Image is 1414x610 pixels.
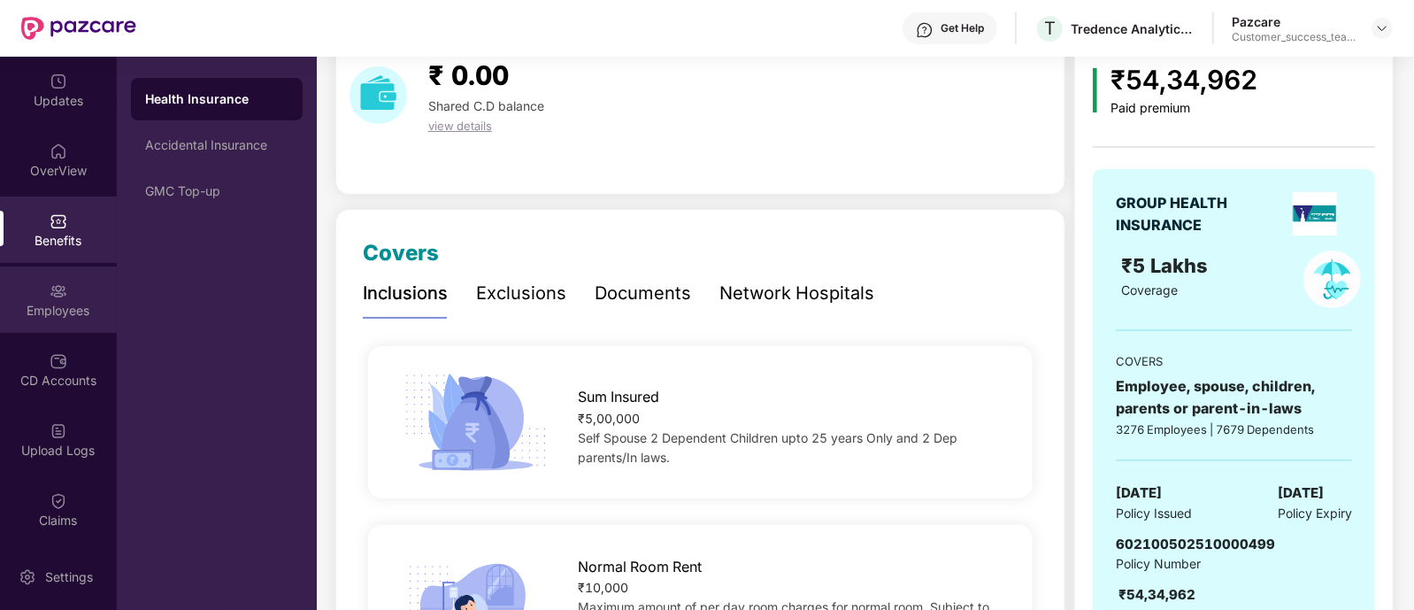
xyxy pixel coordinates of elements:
[1278,483,1324,504] span: [DATE]
[916,21,934,39] img: svg+xml;base64,PHN2ZyBpZD0iSGVscC0zMngzMiIgeG1sbnM9Imh0dHA6Ly93d3cudzMub3JnLzIwMDAvc3ZnIiB3aWR0aD...
[1232,30,1356,44] div: Customer_success_team_lead
[1116,483,1162,504] span: [DATE]
[941,21,984,35] div: Get Help
[1111,101,1258,116] div: Paid premium
[1375,21,1389,35] img: svg+xml;base64,PHN2ZyBpZD0iRHJvcGRvd24tMzJ4MzIiIHhtbG5zPSJodHRwOi8vd3d3LnczLm9yZy8yMDAwL3N2ZyIgd2...
[50,143,67,160] img: svg+xml;base64,PHN2ZyBpZD0iSG9tZSIgeG1sbnM9Imh0dHA6Ly93d3cudzMub3JnLzIwMDAvc3ZnIiB3aWR0aD0iMjAiIG...
[428,98,544,113] span: Shared C.D balance
[50,492,67,510] img: svg+xml;base64,PHN2ZyBpZD0iQ2xhaW0iIHhtbG5zPSJodHRwOi8vd3d3LnczLm9yZy8yMDAwL3N2ZyIgd2lkdGg9IjIwIi...
[719,280,874,307] div: Network Hospitals
[398,368,554,476] img: icon
[145,184,288,198] div: GMC Top-up
[50,212,67,230] img: svg+xml;base64,PHN2ZyBpZD0iQmVuZWZpdHMiIHhtbG5zPSJodHRwOi8vd3d3LnczLm9yZy8yMDAwL3N2ZyIgd2lkdGg9Ij...
[1116,556,1201,571] span: Policy Number
[50,282,67,300] img: svg+xml;base64,PHN2ZyBpZD0iRW1wbG95ZWVzIiB4bWxucz0iaHR0cDovL3d3dy53My5vcmcvMjAwMC9zdmciIHdpZHRoPS...
[1116,352,1352,370] div: COVERS
[579,409,1003,429] div: ₹5,00,000
[1278,504,1352,523] span: Policy Expiry
[1116,375,1352,420] div: Employee, spouse, children, parents or parent-in-laws
[1118,584,1195,606] div: ₹54,34,962
[1121,254,1213,277] span: ₹5 Lakhs
[579,430,958,465] span: Self Spouse 2 Dependent Children upto 25 years Only and 2 Dep parents/In laws.
[1116,421,1352,438] div: 3276 Employees | 7679 Dependents
[350,66,407,124] img: download
[579,556,703,578] span: Normal Room Rent
[145,138,288,152] div: Accidental Insurance
[1232,13,1356,30] div: Pazcare
[363,240,439,266] span: Covers
[1093,68,1097,112] img: icon
[579,578,1003,598] div: ₹10,000
[579,386,660,408] span: Sum Insured
[40,568,98,586] div: Settings
[50,73,67,90] img: svg+xml;base64,PHN2ZyBpZD0iVXBkYXRlZCIgeG1sbnM9Imh0dHA6Ly93d3cudzMub3JnLzIwMDAvc3ZnIiB3aWR0aD0iMj...
[1293,192,1337,236] img: insurerLogo
[428,59,509,91] span: ₹ 0.00
[1111,59,1258,101] div: ₹54,34,962
[595,280,691,307] div: Documents
[363,280,448,307] div: Inclusions
[21,17,136,40] img: New Pazcare Logo
[1116,192,1271,236] div: GROUP HEALTH INSURANCE
[1121,282,1178,297] span: Coverage
[1116,504,1192,523] span: Policy Issued
[1116,536,1275,552] span: 602100502510000499
[50,352,67,370] img: svg+xml;base64,PHN2ZyBpZD0iQ0RfQWNjb3VudHMiIGRhdGEtbmFtZT0iQ0QgQWNjb3VudHMiIHhtbG5zPSJodHRwOi8vd3...
[1303,251,1361,308] img: policyIcon
[1044,18,1056,39] span: T
[19,568,36,586] img: svg+xml;base64,PHN2ZyBpZD0iU2V0dGluZy0yMHgyMCIgeG1sbnM9Imh0dHA6Ly93d3cudzMub3JnLzIwMDAvc3ZnIiB3aW...
[50,422,67,440] img: svg+xml;base64,PHN2ZyBpZD0iVXBsb2FkX0xvZ3MiIGRhdGEtbmFtZT0iVXBsb2FkIExvZ3MiIHhtbG5zPSJodHRwOi8vd3...
[1071,20,1195,37] div: Tredence Analytics Solutions Private Limited
[476,280,566,307] div: Exclusions
[145,90,288,108] div: Health Insurance
[428,119,492,133] span: view details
